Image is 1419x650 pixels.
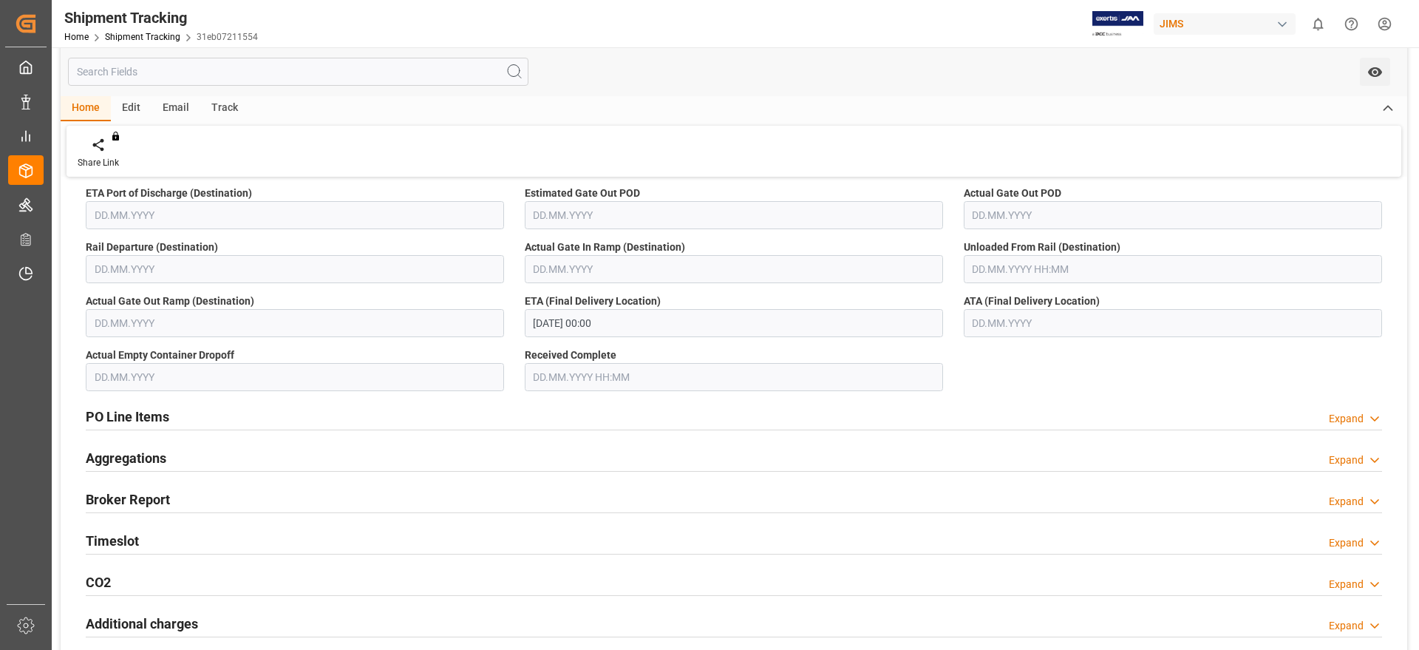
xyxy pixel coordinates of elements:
div: Edit [111,96,152,121]
span: Actual Gate Out POD [964,186,1061,201]
div: Expand [1329,494,1364,509]
span: ATA (Final Delivery Location) [964,294,1100,309]
input: DD.MM.YYYY HH:MM [525,309,943,337]
div: Home [61,96,111,121]
h2: CO2 [86,572,111,592]
input: DD.MM.YYYY [964,309,1382,337]
div: Expand [1329,577,1364,592]
input: DD.MM.YYYY [525,201,943,229]
div: Track [200,96,249,121]
button: Help Center [1335,7,1368,41]
div: Email [152,96,200,121]
h2: Broker Report [86,490,170,509]
input: DD.MM.YYYY [86,309,504,337]
span: ETA Port of Discharge (Destination) [86,186,252,201]
input: DD.MM.YYYY HH:MM [964,255,1382,283]
span: Rail Departure (Destination) [86,240,218,255]
input: DD.MM.YYYY [525,255,943,283]
span: Actual Gate Out Ramp (Destination) [86,294,254,309]
h2: Aggregations [86,448,166,468]
div: JIMS [1154,13,1296,35]
span: Unloaded From Rail (Destination) [964,240,1120,255]
a: Shipment Tracking [105,32,180,42]
a: Home [64,32,89,42]
input: DD.MM.YYYY [86,363,504,391]
div: Expand [1329,618,1364,634]
span: Estimated Gate Out POD [525,186,640,201]
div: Shipment Tracking [64,7,258,29]
input: DD.MM.YYYY [86,255,504,283]
button: open menu [1360,58,1390,86]
input: DD.MM.YYYY [86,201,504,229]
div: Expand [1329,453,1364,468]
input: DD.MM.YYYY [964,201,1382,229]
div: Expand [1329,535,1364,551]
h2: Timeslot [86,531,139,551]
img: Exertis%20JAM%20-%20Email%20Logo.jpg_1722504956.jpg [1092,11,1143,37]
input: Search Fields [68,58,528,86]
span: Actual Gate In Ramp (Destination) [525,240,685,255]
button: JIMS [1154,10,1301,38]
div: Expand [1329,411,1364,427]
h2: PO Line Items [86,407,169,427]
span: Received Complete [525,348,616,363]
button: show 0 new notifications [1301,7,1335,41]
input: DD.MM.YYYY HH:MM [525,363,943,391]
span: Actual Empty Container Dropoff [86,348,234,363]
h2: Additional charges [86,614,198,634]
span: ETA (Final Delivery Location) [525,294,661,309]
